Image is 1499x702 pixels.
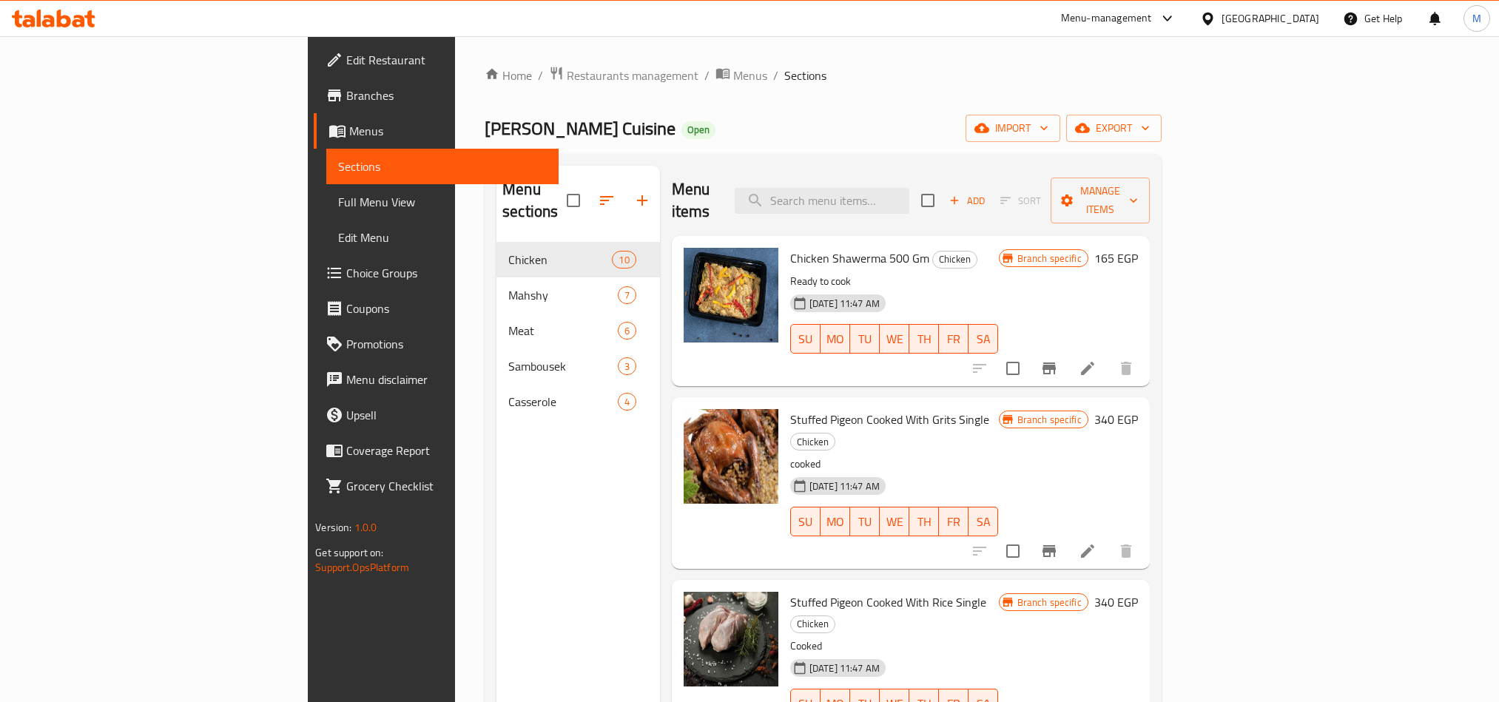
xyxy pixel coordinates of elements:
[1108,351,1144,386] button: delete
[733,67,767,84] span: Menus
[856,328,874,350] span: TU
[684,248,778,342] img: Chicken Shawerma 500 Gm
[346,87,546,104] span: Branches
[496,277,660,313] div: Mahshy7
[672,178,717,223] h2: Menu items
[790,433,835,450] div: Chicken
[485,66,1162,85] nav: breadcrumb
[790,408,989,431] span: Stuffed Pigeon Cooked With Grits Single
[496,384,660,419] div: Casserole4
[508,357,618,375] div: Sambousek
[496,313,660,348] div: Meat6
[773,67,778,84] li: /
[997,353,1028,384] span: Select to update
[945,328,963,350] span: FR
[909,324,939,354] button: TH
[684,409,778,504] img: Stuffed Pigeon Cooked With Grits Single
[969,507,998,536] button: SA
[346,264,546,282] span: Choice Groups
[735,188,909,214] input: search
[1031,351,1067,386] button: Branch-specific-item
[945,511,963,533] span: FR
[1066,115,1162,142] button: export
[496,236,660,425] nav: Menu sections
[969,324,998,354] button: SA
[508,393,618,411] span: Casserole
[315,518,351,537] span: Version:
[826,511,844,533] span: MO
[1222,10,1319,27] div: [GEOGRAPHIC_DATA]
[684,592,778,686] img: Stuffed Pigeon Cooked With Rice Single
[624,183,660,218] button: Add section
[558,185,589,216] span: Select all sections
[314,78,558,113] a: Branches
[1094,248,1138,269] h6: 165 EGP
[349,122,546,140] span: Menus
[618,286,636,304] div: items
[1094,409,1138,430] h6: 340 EGP
[912,185,943,216] span: Select section
[1011,252,1088,266] span: Branch specific
[797,511,815,533] span: SU
[790,591,986,613] span: Stuffed Pigeon Cooked With Rice Single
[338,158,546,175] span: Sections
[346,371,546,388] span: Menu disclaimer
[1062,182,1138,219] span: Manage items
[821,324,850,354] button: MO
[915,511,933,533] span: TH
[790,272,999,291] p: Ready to cook
[804,479,886,493] span: [DATE] 11:47 AM
[943,189,991,212] span: Add item
[338,193,546,211] span: Full Menu View
[315,543,383,562] span: Get support on:
[1051,178,1150,223] button: Manage items
[315,558,409,577] a: Support.OpsPlatform
[314,255,558,291] a: Choice Groups
[886,328,903,350] span: WE
[966,115,1060,142] button: import
[909,507,939,536] button: TH
[485,112,676,145] span: [PERSON_NAME] Cuisine
[932,251,977,269] div: Chicken
[826,328,844,350] span: MO
[1094,592,1138,612] h6: 340 EGP
[619,395,636,409] span: 4
[619,288,636,303] span: 7
[1031,533,1067,569] button: Branch-specific-item
[947,192,987,209] span: Add
[797,328,815,350] span: SU
[508,251,612,269] span: Chicken
[791,615,835,632] span: Chicken
[314,113,558,149] a: Menus
[974,511,992,533] span: SA
[1079,360,1097,377] a: Edit menu item
[549,66,698,85] a: Restaurants management
[346,51,546,69] span: Edit Restaurant
[508,286,618,304] span: Mahshy
[790,637,999,655] p: Cooked
[1078,119,1150,138] span: export
[1011,595,1088,610] span: Branch specific
[1011,413,1088,427] span: Branch specific
[790,324,821,354] button: SU
[496,348,660,384] div: Sambousek3
[681,121,715,139] div: Open
[856,511,874,533] span: TU
[508,322,618,340] span: Meat
[939,507,969,536] button: FR
[790,507,821,536] button: SU
[790,615,835,633] div: Chicken
[314,326,558,362] a: Promotions
[619,360,636,374] span: 3
[589,183,624,218] span: Sort sections
[326,220,558,255] a: Edit Menu
[618,322,636,340] div: items
[326,184,558,220] a: Full Menu View
[326,149,558,184] a: Sections
[997,536,1028,567] span: Select to update
[784,67,826,84] span: Sections
[880,324,909,354] button: WE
